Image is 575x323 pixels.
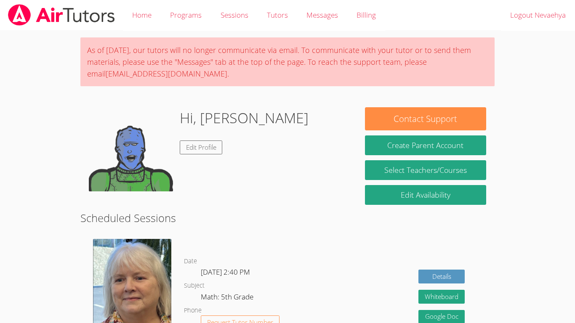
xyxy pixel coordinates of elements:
[365,185,486,205] a: Edit Availability
[418,290,465,304] button: Whiteboard
[201,291,255,305] dd: Math: 5th Grade
[184,256,197,267] dt: Date
[7,4,116,26] img: airtutors_banner-c4298cdbf04f3fff15de1276eac7730deb9818008684d7c2e4769d2f7ddbe033.png
[180,107,309,129] h1: Hi, [PERSON_NAME]
[201,267,250,277] span: [DATE] 2:40 PM
[418,270,465,283] a: Details
[184,281,205,291] dt: Subject
[306,10,338,20] span: Messages
[365,107,486,130] button: Contact Support
[89,107,173,191] img: default.png
[365,135,486,155] button: Create Parent Account
[365,160,486,180] a: Select Teachers/Courses
[80,37,495,86] div: As of [DATE], our tutors will no longer communicate via email. To communicate with your tutor or ...
[180,140,223,154] a: Edit Profile
[80,210,495,226] h2: Scheduled Sessions
[184,305,202,316] dt: Phone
